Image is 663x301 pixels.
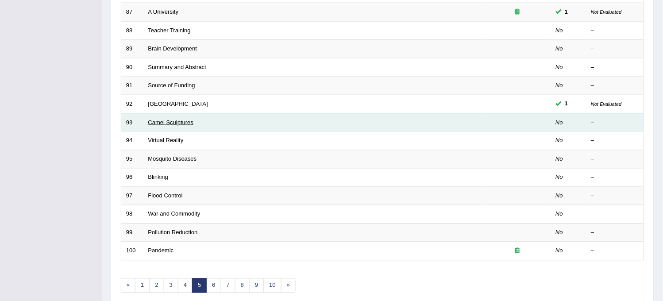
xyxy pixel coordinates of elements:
[149,278,164,293] a: 2
[556,137,563,144] em: No
[121,58,143,77] td: 90
[121,242,143,261] td: 100
[591,174,639,182] div: –
[121,3,143,22] td: 87
[121,40,143,58] td: 89
[591,27,639,35] div: –
[591,229,639,237] div: –
[121,169,143,187] td: 96
[121,278,135,293] a: «
[206,278,221,293] a: 6
[121,95,143,113] td: 92
[562,99,572,108] span: You can still take this question
[562,8,572,17] span: You can still take this question
[556,82,563,89] em: No
[281,278,296,293] a: »
[556,64,563,70] em: No
[148,193,183,199] a: Flood Control
[556,45,563,52] em: No
[591,9,622,15] small: Not Evaluated
[178,278,193,293] a: 4
[591,119,639,127] div: –
[121,113,143,132] td: 93
[148,247,174,254] a: Pandemic
[556,229,563,236] em: No
[591,210,639,219] div: –
[148,45,197,52] a: Brain Development
[121,187,143,205] td: 97
[121,132,143,150] td: 94
[121,224,143,242] td: 99
[591,101,622,107] small: Not Evaluated
[148,229,198,236] a: Pollution Reduction
[556,119,563,126] em: No
[591,63,639,72] div: –
[263,278,281,293] a: 10
[148,82,195,89] a: Source of Funding
[148,174,169,181] a: Blinking
[148,8,179,15] a: A University
[556,247,563,254] em: No
[591,81,639,90] div: –
[556,156,563,162] em: No
[148,119,194,126] a: Camel Sculptures
[490,247,546,255] div: Exam occurring question
[121,150,143,169] td: 95
[121,205,143,224] td: 98
[591,247,639,255] div: –
[135,278,150,293] a: 1
[591,45,639,53] div: –
[235,278,250,293] a: 8
[556,193,563,199] em: No
[221,278,235,293] a: 7
[148,27,191,34] a: Teacher Training
[148,64,207,70] a: Summary and Abstract
[556,174,563,181] em: No
[148,156,197,162] a: Mosquito Diseases
[148,137,184,144] a: Virtual Reality
[164,278,178,293] a: 3
[556,211,563,217] em: No
[591,192,639,201] div: –
[591,155,639,164] div: –
[148,211,200,217] a: War and Commodity
[556,27,563,34] em: No
[121,77,143,95] td: 91
[490,8,546,16] div: Exam occurring question
[192,278,207,293] a: 5
[591,137,639,145] div: –
[121,21,143,40] td: 88
[249,278,264,293] a: 9
[148,100,208,107] a: [GEOGRAPHIC_DATA]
